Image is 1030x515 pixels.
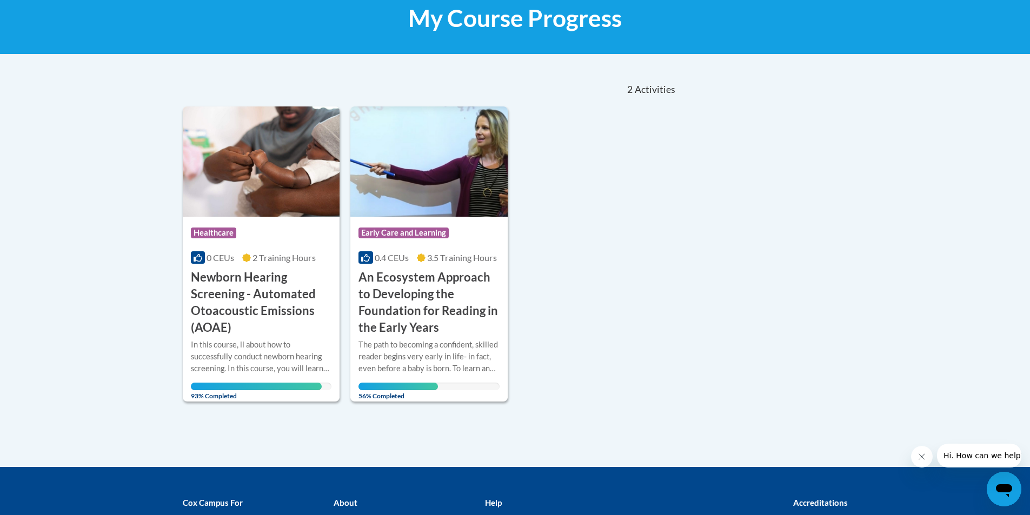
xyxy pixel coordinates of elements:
h3: Newborn Hearing Screening - Automated Otoacoustic Emissions (AOAE) [191,269,332,336]
h3: An Ecosystem Approach to Developing the Foundation for Reading in the Early Years [358,269,500,336]
span: 0.4 CEUs [375,252,409,263]
span: Hi. How can we help? [6,8,88,16]
a: Course LogoEarly Care and Learning0.4 CEUs3.5 Training Hours An Ecosystem Approach to Developing ... [350,106,508,402]
div: Your progress [358,383,437,390]
iframe: Button to launch messaging window [987,472,1021,506]
img: Course Logo [183,106,340,217]
span: 0 CEUs [207,252,234,263]
span: 2 [627,84,633,96]
b: Cox Campus For [183,498,243,507]
div: Your progress [191,383,322,390]
iframe: Close message [911,446,933,467]
span: 3.5 Training Hours [427,252,497,263]
iframe: Message from company [937,444,1021,467]
span: Early Care and Learning [358,228,449,238]
span: My Course Progress [408,4,622,32]
b: About [334,498,357,507]
img: Course Logo [350,106,508,217]
div: The path to becoming a confident, skilled reader begins very early in life- in fact, even before ... [358,339,500,374]
b: Help [485,498,502,507]
span: Healthcare [191,228,236,238]
span: 93% Completed [191,383,322,400]
b: Accreditations [793,498,848,507]
span: Activities [635,84,675,96]
span: 56% Completed [358,383,437,400]
span: 2 Training Hours [252,252,316,263]
a: Course LogoHealthcare0 CEUs2 Training Hours Newborn Hearing Screening - Automated Otoacoustic Emi... [183,106,340,402]
div: In this course, ll about how to successfully conduct newborn hearing screening. In this course, y... [191,339,332,374]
